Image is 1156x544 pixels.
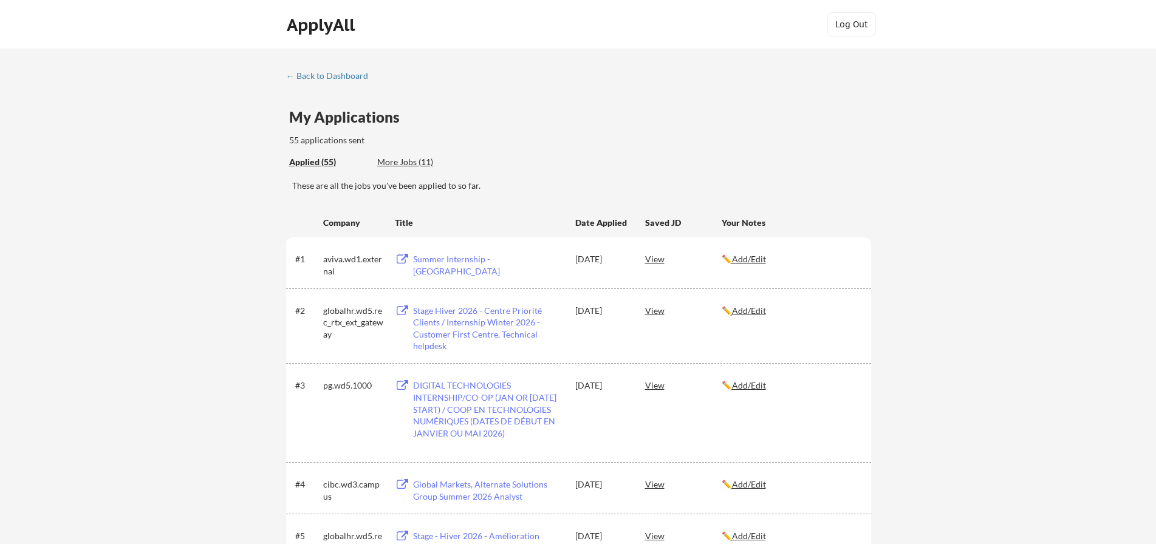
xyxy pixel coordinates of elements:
[732,479,766,489] u: Add/Edit
[323,478,384,502] div: cibc.wd3.campus
[286,71,377,83] a: ← Back to Dashboard
[289,110,409,124] div: My Applications
[722,478,860,491] div: ✏️
[722,305,860,317] div: ✏️
[575,530,629,542] div: [DATE]
[287,15,358,35] div: ApplyAll
[645,248,722,270] div: View
[413,253,564,277] div: Summer Internship - [GEOGRAPHIC_DATA]
[413,478,564,502] div: Global Markets, Alternate Solutions Group Summer 2026 Analyst
[323,305,384,341] div: globalhr.wd5.rec_rtx_ext_gateway
[289,156,368,168] div: Applied (55)
[286,72,377,80] div: ← Back to Dashboard
[575,217,629,229] div: Date Applied
[295,253,319,265] div: #1
[575,305,629,317] div: [DATE]
[645,374,722,396] div: View
[413,305,564,352] div: Stage Hiver 2026 - Centre Priorité Clients / Internship Winter 2026 - Customer First Centre, Tech...
[289,134,524,146] div: 55 applications sent
[295,379,319,392] div: #3
[645,473,722,495] div: View
[575,379,629,392] div: [DATE]
[295,478,319,491] div: #4
[292,180,871,192] div: These are all the jobs you've been applied to so far.
[323,379,384,392] div: pg.wd5.1000
[323,217,384,229] div: Company
[575,253,629,265] div: [DATE]
[722,253,860,265] div: ✏️
[395,217,564,229] div: Title
[295,305,319,317] div: #2
[413,379,564,439] div: DIGITAL TECHNOLOGIES INTERNSHIP/CO-OP (JAN OR [DATE] START) / COOP EN TECHNOLOGIES NUMÉRIQUES (DA...
[645,299,722,321] div: View
[722,530,860,542] div: ✏️
[377,156,467,169] div: These are job applications we think you'd be a good fit for, but couldn't apply you to automatica...
[722,379,860,392] div: ✏️
[575,478,629,491] div: [DATE]
[732,531,766,541] u: Add/Edit
[827,12,876,36] button: Log Out
[722,217,860,229] div: Your Notes
[732,305,766,316] u: Add/Edit
[732,254,766,264] u: Add/Edit
[289,156,368,169] div: These are all the jobs you've been applied to so far.
[732,380,766,390] u: Add/Edit
[645,211,722,233] div: Saved JD
[377,156,467,168] div: More Jobs (11)
[295,530,319,542] div: #5
[323,253,384,277] div: aviva.wd1.external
